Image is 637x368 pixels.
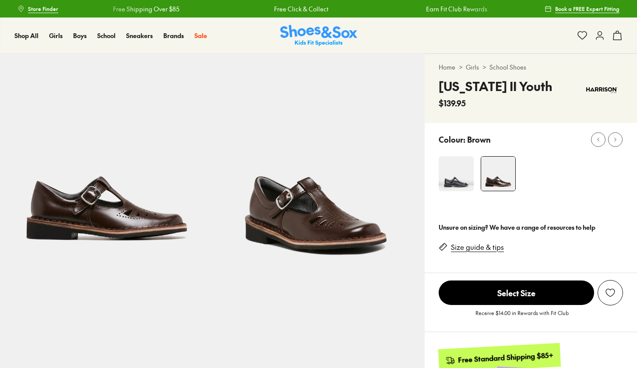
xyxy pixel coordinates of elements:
[439,63,623,72] div: > >
[439,156,474,191] img: 4-107042_1
[481,157,515,191] img: 4-107041_1
[14,31,39,40] a: Shop All
[280,25,357,46] img: SNS_Logo_Responsive.svg
[49,31,63,40] a: Girls
[212,53,425,266] img: 5-474168_1
[545,1,619,17] a: Book a FREE Expert Fitting
[28,5,58,13] span: Store Finder
[426,4,487,14] a: Earn Fit Club Rewards
[598,280,623,305] button: Add to Wishlist
[555,5,619,13] span: Book a FREE Expert Fitting
[163,31,184,40] a: Brands
[439,280,594,305] button: Select Size
[475,309,569,325] p: Receive $14.00 in Rewards with Fit Club
[439,63,455,72] a: Home
[73,31,87,40] a: Boys
[280,25,357,46] a: Shoes & Sox
[97,31,116,40] a: School
[458,350,554,365] div: Free Standard Shipping $85+
[113,4,179,14] a: Free Shipping Over $85
[194,31,207,40] a: Sale
[274,4,328,14] a: Free Click & Collect
[18,1,58,17] a: Store Finder
[126,31,153,40] a: Sneakers
[466,63,479,72] a: Girls
[489,63,526,72] a: School Shoes
[467,133,491,145] p: Brown
[439,280,594,305] span: Select Size
[439,223,623,232] div: Unsure on sizing? We have a range of resources to help
[439,97,466,109] span: $139.95
[439,133,465,145] p: Colour:
[581,77,623,103] img: Vendor logo
[439,77,553,95] h4: [US_STATE] II Youth
[451,242,504,252] a: Size guide & tips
